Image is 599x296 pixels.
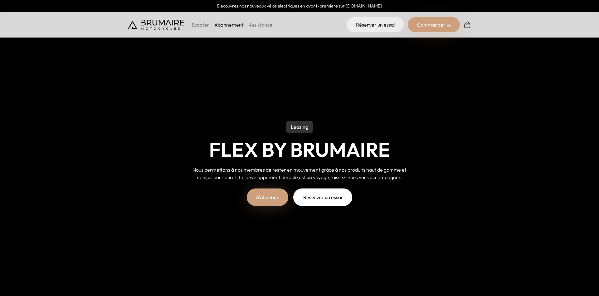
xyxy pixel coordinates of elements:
img: Panier [464,21,471,28]
p: Scooter [192,21,209,28]
a: Assistance [249,22,272,28]
a: Réserver un essai [293,188,352,206]
a: Abonnement [214,22,244,28]
img: Brumaire Motocycles [128,20,184,30]
h1: Flex by Brumaire [209,138,390,161]
img: right-arrow-2.png [447,24,450,28]
a: S'abonner [247,188,288,206]
a: Réserver un essai [347,17,404,32]
div: Commander [408,17,460,32]
span: Nous permettons à nos membres de rester en mouvement grâce à nos produits haut de gamme et conçus... [192,167,407,180]
p: Leasing [286,121,313,133]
